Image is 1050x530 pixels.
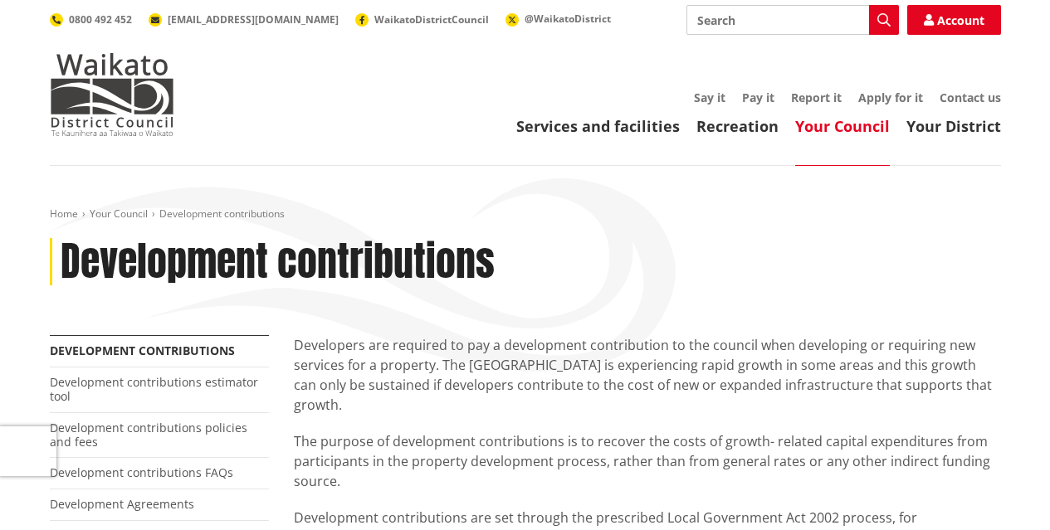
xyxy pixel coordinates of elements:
a: Account [907,5,1001,35]
a: Home [50,207,78,221]
nav: breadcrumb [50,207,1001,221]
span: @WaikatoDistrict [525,12,611,26]
a: WaikatoDistrictCouncil [355,12,489,27]
a: Development contributions estimator tool [50,374,258,404]
span: WaikatoDistrictCouncil [374,12,489,27]
a: Development contributions FAQs [50,464,233,480]
a: Pay it [742,90,774,105]
a: Your Council [90,207,148,221]
a: Your District [906,116,1001,136]
span: [EMAIL_ADDRESS][DOMAIN_NAME] [168,12,339,27]
a: Services and facilities [516,116,680,136]
p: Developers are required to pay a development contribution to the council when developing or requi... [294,335,1001,415]
a: @WaikatoDistrict [505,12,611,26]
a: [EMAIL_ADDRESS][DOMAIN_NAME] [149,12,339,27]
a: Recreation [696,116,779,136]
a: Apply for it [858,90,923,105]
a: Say it [694,90,725,105]
a: Development Agreements [50,496,194,512]
a: Development contributions [50,343,235,358]
input: Search input [686,5,899,35]
a: Report it [791,90,842,105]
span: Development contributions [159,207,285,221]
span: 0800 492 452 [69,12,132,27]
a: Development contributions policies and fees [50,420,247,450]
a: Contact us [940,90,1001,105]
a: 0800 492 452 [50,12,132,27]
a: Your Council [795,116,890,136]
img: Waikato District Council - Te Kaunihera aa Takiwaa o Waikato [50,53,174,136]
p: The purpose of development contributions is to recover the costs of growth- related capital expen... [294,431,1001,491]
h1: Development contributions [61,238,495,286]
